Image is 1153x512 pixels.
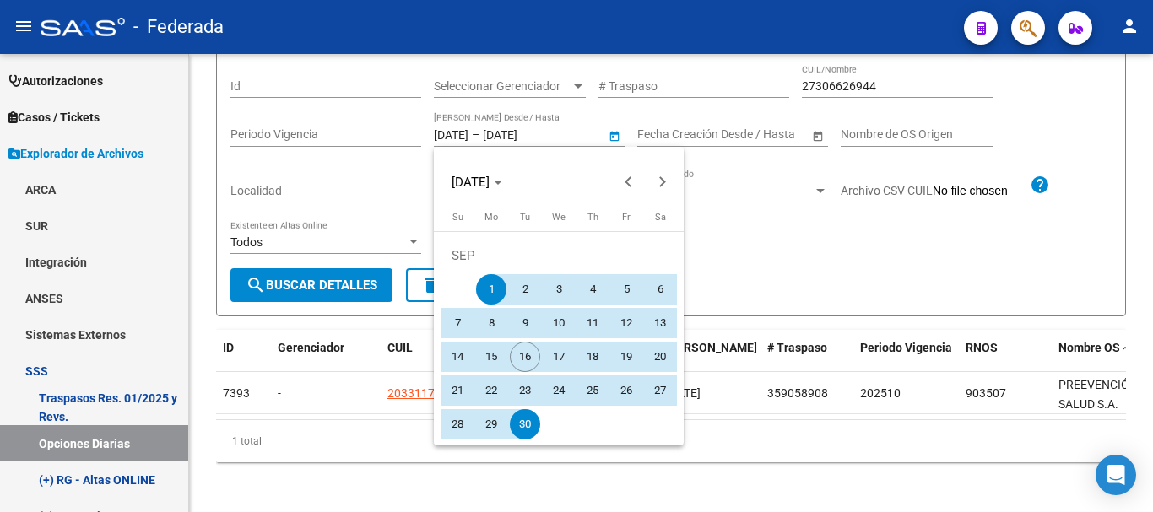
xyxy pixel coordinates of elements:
[476,308,506,338] span: 8
[544,308,574,338] span: 10
[474,374,508,407] button: September 22, 2025
[510,308,540,338] span: 9
[611,274,641,305] span: 5
[484,212,498,223] span: Mo
[508,407,542,441] button: September 30, 2025
[577,308,608,338] span: 11
[576,374,609,407] button: September 25, 2025
[476,342,506,372] span: 15
[577,342,608,372] span: 18
[645,375,675,406] span: 27
[643,272,677,306] button: September 6, 2025
[552,212,566,223] span: We
[544,274,574,305] span: 3
[441,407,474,441] button: September 28, 2025
[655,212,666,223] span: Sa
[474,306,508,340] button: September 8, 2025
[611,342,641,372] span: 19
[611,375,641,406] span: 26
[544,375,574,406] span: 24
[441,306,474,340] button: September 7, 2025
[442,308,473,338] span: 7
[622,212,631,223] span: Fr
[510,274,540,305] span: 2
[474,340,508,374] button: September 15, 2025
[520,212,530,223] span: Tu
[452,175,490,190] span: [DATE]
[542,306,576,340] button: September 10, 2025
[508,340,542,374] button: September 16, 2025
[510,375,540,406] span: 23
[474,272,508,306] button: September 1, 2025
[645,342,675,372] span: 20
[577,375,608,406] span: 25
[646,165,679,199] button: Next month
[510,342,540,372] span: 16
[474,407,508,441] button: September 29, 2025
[510,409,540,439] span: 30
[542,272,576,306] button: September 3, 2025
[609,272,643,306] button: September 5, 2025
[576,272,609,306] button: September 4, 2025
[508,374,542,407] button: September 23, 2025
[612,165,646,199] button: Previous month
[542,374,576,407] button: September 24, 2025
[442,409,473,439] span: 28
[587,212,598,223] span: Th
[476,375,506,406] span: 22
[442,375,473,406] span: 21
[441,340,474,374] button: September 14, 2025
[611,308,641,338] span: 12
[508,272,542,306] button: September 2, 2025
[441,239,677,272] td: SEP
[643,340,677,374] button: September 20, 2025
[445,167,509,197] button: Choose month and year
[476,409,506,439] span: 29
[508,306,542,340] button: September 9, 2025
[476,274,506,305] span: 1
[441,374,474,407] button: September 21, 2025
[643,374,677,407] button: September 27, 2025
[576,306,609,340] button: September 11, 2025
[643,306,677,340] button: September 13, 2025
[609,340,643,374] button: September 19, 2025
[452,212,463,223] span: Su
[645,308,675,338] span: 13
[577,274,608,305] span: 4
[645,274,675,305] span: 6
[542,340,576,374] button: September 17, 2025
[442,342,473,372] span: 14
[544,342,574,372] span: 17
[609,374,643,407] button: September 26, 2025
[1096,455,1136,495] div: Open Intercom Messenger
[609,306,643,340] button: September 12, 2025
[576,340,609,374] button: September 18, 2025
